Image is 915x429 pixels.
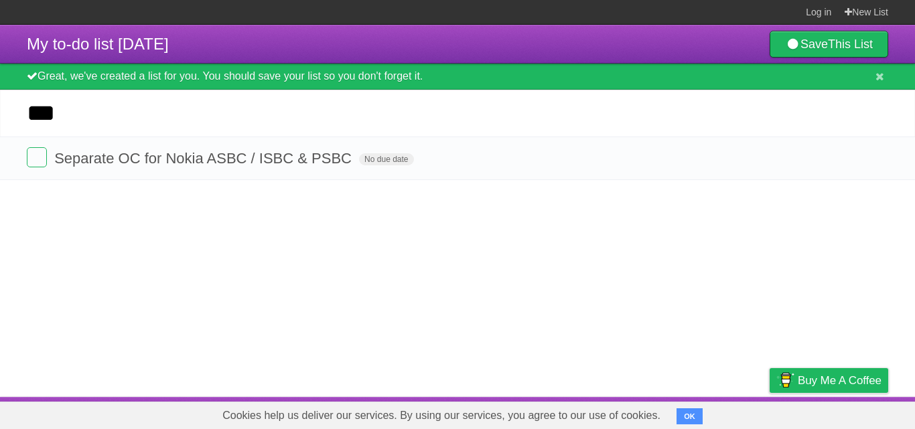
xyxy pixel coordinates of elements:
[770,368,888,393] a: Buy me a coffee
[798,369,882,392] span: Buy me a coffee
[776,369,794,392] img: Buy me a coffee
[804,400,888,426] a: Suggest a feature
[677,408,703,424] button: OK
[752,400,787,426] a: Privacy
[359,153,413,165] span: No due date
[591,400,620,426] a: About
[27,147,47,167] label: Done
[209,402,674,429] span: Cookies help us deliver our services. By using our services, you agree to our use of cookies.
[54,150,355,167] span: Separate OC for Nokia ASBC / ISBC & PSBC
[828,37,873,51] b: This List
[770,31,888,58] a: SaveThis List
[27,35,169,53] span: My to-do list [DATE]
[707,400,736,426] a: Terms
[636,400,690,426] a: Developers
